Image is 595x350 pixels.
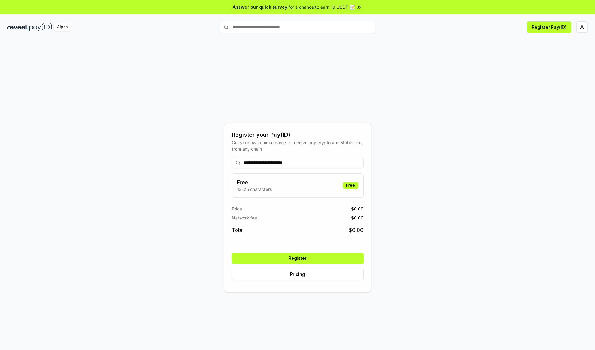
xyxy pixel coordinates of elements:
[54,23,71,31] div: Alpha
[232,131,364,139] div: Register your Pay(ID)
[233,4,287,10] span: Answer our quick survey
[343,182,358,189] div: Free
[232,269,364,280] button: Pricing
[232,206,242,212] span: Price
[349,226,364,234] span: $ 0.00
[232,215,257,221] span: Network fee
[29,23,52,31] img: pay_id
[237,179,272,186] h3: Free
[232,139,364,152] div: Get your own unique name to receive any crypto and stablecoin, from any chain
[351,215,364,221] span: $ 0.00
[237,186,272,193] p: 13-25 characters
[232,253,364,264] button: Register
[232,226,244,234] span: Total
[527,21,571,33] button: Register Pay(ID)
[289,4,355,10] span: for a chance to earn 10 USDT 📝
[7,23,28,31] img: reveel_dark
[351,206,364,212] span: $ 0.00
